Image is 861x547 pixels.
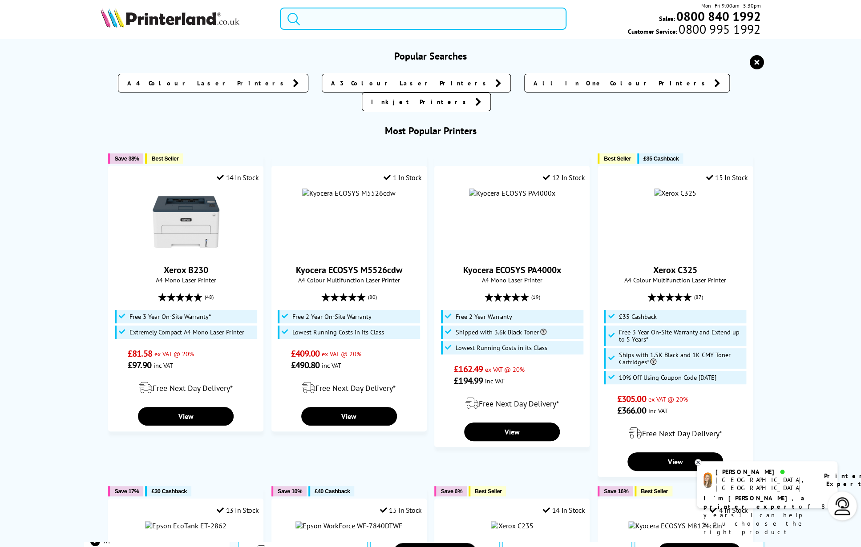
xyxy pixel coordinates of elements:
div: modal_delivery [113,375,259,400]
span: £35 Cashback [643,155,679,162]
span: Shipped with 3.6k Black Toner [456,329,546,336]
h3: Most Popular Printers [101,125,761,137]
span: A4 Colour Laser Printers [127,79,288,88]
a: A3 Colour Laser Printers [322,74,511,93]
div: 14 In Stock [217,173,259,182]
span: inc VAT [648,406,667,415]
div: 1 In Stock [384,173,422,182]
button: Save 10% [271,486,307,496]
span: Save 6% [441,488,462,495]
span: Inkjet Printers [371,97,471,106]
button: Save 38% [108,153,143,164]
img: Kyocera ECOSYS PA4000x [469,189,555,197]
img: Kyocera ECOSYS M5526cdw [302,189,396,197]
span: Best Seller [475,488,502,495]
img: Xerox C235 [491,521,533,530]
img: Epson WorkForce WF-7840DTWF [295,521,402,530]
span: Lowest Running Costs in its Class [456,344,547,351]
a: Printerland Logo [101,8,269,29]
span: Extremely Compact A4 Mono Laser Printer [129,329,244,336]
span: Best Seller [641,488,668,495]
p: of 8 years! I can help you choose the right product [703,494,831,536]
div: 15 In Stock [380,506,421,515]
a: View [627,452,723,471]
button: Best Seller [469,486,506,496]
a: 0800 840 1992 [675,12,760,20]
a: Inkjet Printers [362,93,491,111]
button: £40 Cashback [308,486,354,496]
span: ex VAT @ 20% [154,350,194,358]
span: inc VAT [485,377,505,385]
a: All In One Colour Printers [524,74,730,93]
img: Kyocera ECOSYS M8124cidn [628,521,722,530]
span: £162.49 [454,363,483,375]
span: Save 16% [604,488,628,495]
a: View [464,422,560,441]
span: Customer Service: [628,25,760,36]
span: £305.00 [617,393,646,405]
span: £409.00 [291,348,320,359]
span: inc VAT [322,361,341,370]
a: Xerox B230 [164,264,208,276]
span: Ships with 1.5K Black and 1K CMY Toner Cartridges* [618,351,744,366]
span: Save 17% [114,488,139,495]
a: Kyocera ECOSYS PA4000x [463,264,561,276]
span: Free 2 Year On-Site Warranty [292,313,372,320]
button: Best Seller [635,486,672,496]
span: £490.80 [291,359,320,371]
span: inc VAT [154,361,173,370]
span: ex VAT @ 20% [322,350,361,358]
button: £35 Cashback [637,153,683,164]
a: Xerox C325 [654,189,696,197]
span: (80) [368,289,377,306]
span: ex VAT @ 20% [485,365,525,374]
span: £97.90 [128,359,151,371]
img: user-headset-light.svg [833,497,851,515]
div: modal_delivery [276,375,422,400]
div: 12 In Stock [543,173,585,182]
div: 14 In Stock [543,506,585,515]
div: [PERSON_NAME] [715,468,813,476]
span: Lowest Running Costs in its Class [292,329,384,336]
span: ex VAT @ 20% [648,395,687,403]
img: Epson EcoTank ET-2862 [145,521,226,530]
span: £366.00 [617,405,646,416]
span: (48) [205,289,214,306]
b: I'm [PERSON_NAME], a printer expert [703,494,807,511]
span: A4 Mono Laser Printer [439,276,585,284]
div: modal_delivery [602,421,748,446]
b: 0800 840 1992 [676,8,760,24]
span: Save 10% [278,488,302,495]
span: All In One Colour Printers [534,79,710,88]
div: [GEOGRAPHIC_DATA], [GEOGRAPHIC_DATA] [715,476,813,492]
button: Save 16% [598,486,633,496]
a: Xerox B230 [153,248,219,257]
img: amy-livechat.png [703,472,712,488]
span: Free 3 Year On-Site Warranty and Extend up to 5 Years* [618,329,744,343]
span: Best Seller [604,155,631,162]
button: Best Seller [598,153,635,164]
div: 13 In Stock [217,506,259,515]
span: Sales: [659,14,675,23]
span: Mon - Fri 9:00am - 5:30pm [701,1,760,10]
span: £194.99 [454,375,483,386]
span: £40 Cashback [315,488,350,495]
span: Best Seller [151,155,178,162]
img: Printerland Logo [101,8,239,28]
span: Free 2 Year Warranty [456,313,512,320]
button: Save 6% [434,486,466,496]
span: £30 Cashback [151,488,186,495]
button: £30 Cashback [145,486,191,496]
span: 0800 995 1992 [677,25,760,33]
span: £35 Cashback [618,313,656,320]
span: A4 Colour Multifunction Laser Printer [276,276,422,284]
img: Xerox B230 [153,189,219,255]
span: Save 38% [114,155,139,162]
input: Search product or brand [280,8,566,30]
a: Xerox C325 [653,264,697,276]
a: View [138,407,234,426]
